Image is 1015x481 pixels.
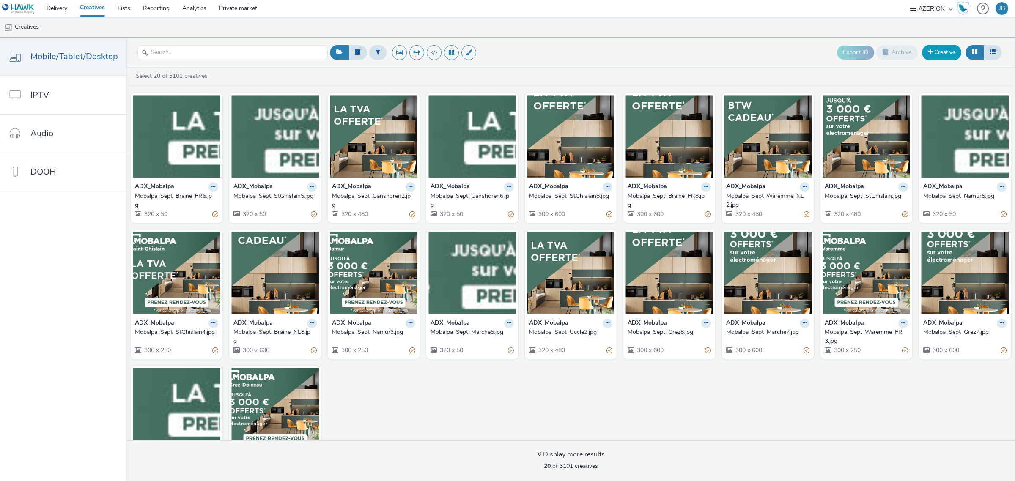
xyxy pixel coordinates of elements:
a: Mobalpa_Sept_StGhislain4.jpg [135,328,218,336]
img: Mobalpa_Sept_Grez8.jpg visual [625,232,713,314]
a: Mobalpa_Sept_Grez8.jpg [628,328,711,336]
div: Partially valid [705,210,711,219]
img: Mobalpa_Sept_Waremme_FR3.jpg visual [823,232,910,314]
div: Partially valid [311,346,317,355]
a: Select of 3101 creatives [135,72,211,80]
span: 320 x 480 [833,210,861,218]
img: Mobalpa_Sept_Braine_NL8.jpg visual [231,232,319,314]
span: 300 x 600 [538,210,565,218]
strong: ADX_Mobalpa [529,319,568,328]
a: Mobalpa_Sept_StGhislain8.jpg [529,192,612,200]
span: 300 x 600 [932,346,959,354]
span: 320 x 50 [439,346,463,354]
img: Mobalpa_Sept_Uccle2.jpg visual [527,232,614,314]
a: Mobalpa_Sept_Waremme_NL2.jpg [726,192,809,209]
a: Mobalpa_Sept_StGhislain.jpg [825,192,908,200]
a: Mobalpa_Sept_Ganshoren6.jpg [431,192,514,209]
div: Mobalpa_Sept_Marche7.jpg [726,328,806,336]
div: Partially valid [705,346,711,355]
div: Mobalpa_Sept_Waremme_NL2.jpg [726,192,806,209]
img: Mobalpa_Sept_Ganshoren6.jpg visual [428,95,516,178]
div: Mobalpa_Sept_Ganshoren6.jpg [431,192,510,209]
div: Mobalpa_Sept_Uccle2.jpg [529,328,609,336]
span: DOOH [30,166,56,178]
strong: ADX_Mobalpa [332,319,371,328]
strong: ADX_Mobalpa [431,182,470,192]
div: Mobalpa_Sept_Grez7.jpg [923,328,1003,336]
strong: 20 [544,462,551,470]
span: 300 x 600 [636,346,664,354]
img: Mobalpa_Sept_Grez7.jpg visual [921,232,1009,314]
img: Mobalpa_Sept_Grez3.jpg visual [231,368,319,450]
img: Mobalpa_Sept_Namur3.jpg visual [330,232,417,314]
img: Mobalpa_Sept_Waremme_NL2.jpg visual [724,95,812,178]
a: Creative [922,45,961,60]
a: Mobalpa_Sept_Marche5.jpg [431,328,514,336]
img: mobile [4,23,13,32]
img: Mobalpa_Sept_Ganshoren2.jpg visual [330,95,417,178]
strong: ADX_Mobalpa [726,182,765,192]
img: Mobalpa_Sept_StGhislain5.jpg visual [231,95,319,178]
strong: ADX_Mobalpa [332,182,371,192]
div: Mobalpa_Sept_Namur5.jpg [923,192,1003,200]
a: Mobalpa_Sept_Uccle2.jpg [529,328,612,336]
img: Mobalpa_Sept_Braine_FR6.jpg visual [133,95,220,178]
strong: ADX_Mobalpa [825,182,864,192]
div: Partially valid [212,210,218,219]
input: Search... [137,45,328,60]
img: Mobalpa_Sept_Braine_FR8.jpg visual [625,95,713,178]
div: Partially valid [1001,346,1007,355]
span: 300 x 250 [340,346,368,354]
span: 300 x 600 [242,346,269,354]
div: Partially valid [508,210,514,219]
a: Mobalpa_Sept_Grez7.jpg [923,328,1007,336]
div: Mobalpa_Sept_StGhislain5.jpg [233,192,313,200]
img: undefined Logo [2,3,35,14]
div: Partially valid [508,346,514,355]
div: Mobalpa_Sept_Grez8.jpg [628,328,708,336]
div: Mobalpa_Sept_Ganshoren2.jpg [332,192,412,209]
div: Mobalpa_Sept_Braine_FR8.jpg [628,192,708,209]
img: Mobalpa_Sept_Grez6.jpg visual [133,368,220,450]
button: Archive [876,45,918,60]
img: Mobalpa_Sept_StGhislain8.jpg visual [527,95,614,178]
button: Grid [966,45,984,60]
a: Mobalpa_Sept_Waremme_FR3.jpg [825,328,908,345]
div: Partially valid [409,210,415,219]
strong: ADX_Mobalpa [135,319,174,328]
span: 300 x 600 [735,346,762,354]
div: Mobalpa_Sept_Marche5.jpg [431,328,510,336]
span: 320 x 50 [242,210,266,218]
div: Mobalpa_Sept_Braine_NL8.jpg [233,328,313,345]
div: Mobalpa_Sept_StGhislain.jpg [825,192,905,200]
span: Mobile/Tablet/Desktop [30,50,118,63]
a: Mobalpa_Sept_Namur3.jpg [332,328,415,336]
button: Table [983,45,1002,60]
div: Mobalpa_Sept_Braine_FR6.jpg [135,192,215,209]
div: Mobalpa_Sept_StGhislain8.jpg [529,192,609,200]
a: Mobalpa_Sept_Ganshoren2.jpg [332,192,415,209]
img: Mobalpa_Sept_Marche7.jpg visual [724,232,812,314]
strong: ADX_Mobalpa [726,319,765,328]
div: Partially valid [804,210,809,219]
span: 320 x 50 [932,210,956,218]
strong: 20 [154,72,160,80]
div: JB [999,2,1005,15]
span: IPTV [30,89,49,101]
div: Partially valid [804,346,809,355]
div: Mobalpa_Sept_Waremme_FR3.jpg [825,328,905,345]
a: Mobalpa_Sept_Braine_FR8.jpg [628,192,711,209]
div: Mobalpa_Sept_Namur3.jpg [332,328,412,336]
a: Mobalpa_Sept_StGhislain5.jpg [233,192,317,200]
div: Display more results [537,450,605,459]
span: 320 x 50 [143,210,167,218]
span: 300 x 250 [143,346,171,354]
div: Partially valid [311,210,317,219]
img: Mobalpa_Sept_StGhislain4.jpg visual [133,232,220,314]
a: Mobalpa_Sept_Braine_FR6.jpg [135,192,218,209]
img: Hawk Academy [957,2,969,15]
span: 320 x 50 [439,210,463,218]
strong: ADX_Mobalpa [628,319,667,328]
strong: ADX_Mobalpa [529,182,568,192]
div: Mobalpa_Sept_StGhislain4.jpg [135,328,215,336]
